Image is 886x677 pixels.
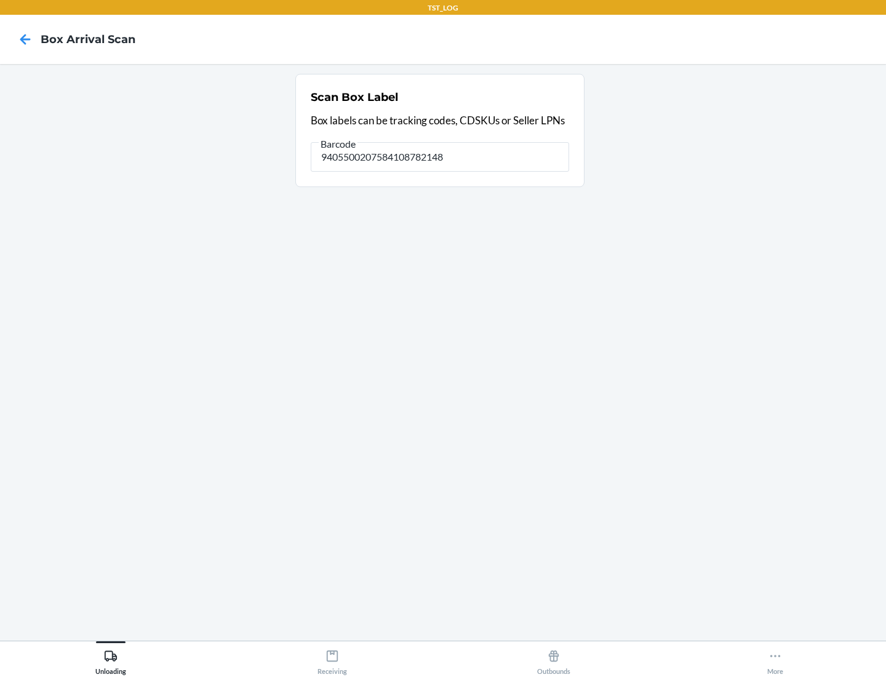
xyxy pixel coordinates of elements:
[311,113,569,129] p: Box labels can be tracking codes, CDSKUs or Seller LPNs
[311,89,398,105] h2: Scan Box Label
[41,31,135,47] h4: Box Arrival Scan
[664,641,886,675] button: More
[221,641,443,675] button: Receiving
[319,138,357,150] span: Barcode
[95,644,126,675] div: Unloading
[311,142,569,172] input: Barcode
[317,644,347,675] div: Receiving
[537,644,570,675] div: Outbounds
[767,644,783,675] div: More
[428,2,458,14] p: TST_LOG
[443,641,664,675] button: Outbounds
